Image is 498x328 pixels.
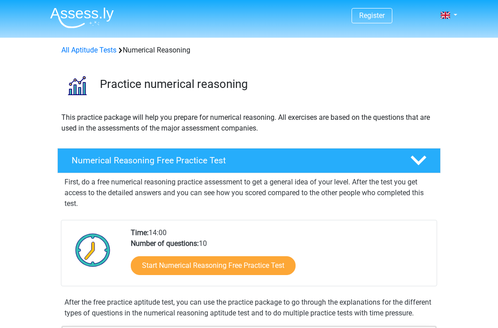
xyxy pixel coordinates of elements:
p: This practice package will help you prepare for numerical reasoning. All exercises are based on t... [61,112,437,134]
img: numerical reasoning [58,66,96,105]
b: Number of questions: [131,239,199,248]
h3: Practice numerical reasoning [100,77,434,91]
div: After the free practice aptitude test, you can use the practice package to go through the explana... [61,297,437,319]
h4: Numerical Reasoning Free Practice Test [72,155,396,166]
a: All Aptitude Tests [61,46,116,54]
p: First, do a free numerical reasoning practice assessment to get a general idea of your level. Aft... [64,177,434,209]
a: Start Numerical Reasoning Free Practice Test [131,256,296,275]
a: Register [359,11,385,20]
a: Numerical Reasoning Free Practice Test [54,148,444,173]
img: Clock [70,227,116,272]
b: Time: [131,228,149,237]
img: Assessly [50,7,114,28]
div: 14:00 10 [124,227,436,286]
div: Numerical Reasoning [58,45,440,56]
